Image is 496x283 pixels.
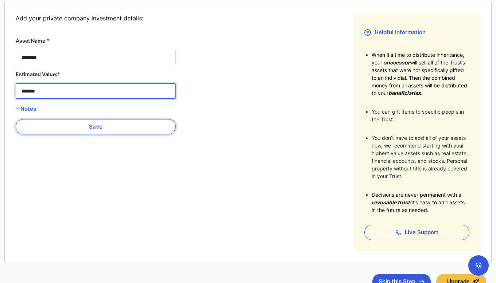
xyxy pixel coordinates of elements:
[364,25,469,40] h3: Helpful Information
[364,225,469,240] button: Live Support
[16,14,336,23] div: Add your private company investment details:
[372,134,469,180] li: You don’t have to add all of your assets now, we recommend starting with your highest value asset...
[372,192,465,213] span: Decisions are never permanent with a It’s easy to add assets in the future as needed.
[372,108,469,123] li: You can gift items to specific people in the Trust.
[384,59,410,66] span: successor
[372,52,467,96] span: When it's time to distribute inheritance, your will sell all of the Trust’s assets that were not ...
[16,37,176,44] label: Asset Name:*
[16,119,176,134] button: Save
[372,199,411,205] span: revocable trust!
[388,90,421,96] span: beneficiaries
[16,71,176,78] label: Estimated Value:*
[16,104,176,114] button: Notes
